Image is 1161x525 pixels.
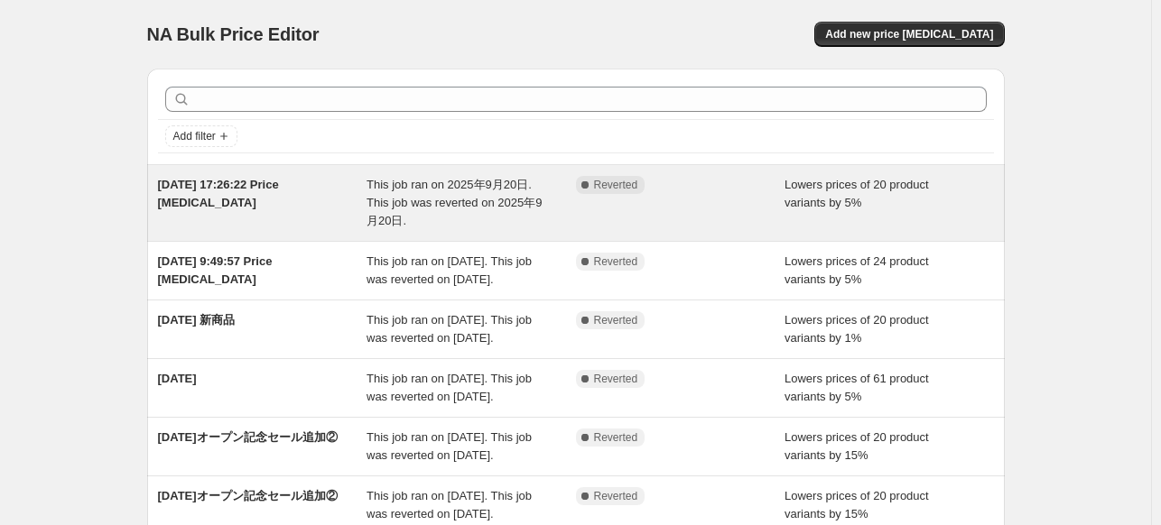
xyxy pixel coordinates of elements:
[158,372,197,385] span: [DATE]
[785,254,929,286] span: Lowers prices of 24 product variants by 5%
[594,178,638,192] span: Reverted
[367,372,532,403] span: This job ran on [DATE]. This job was reverted on [DATE].
[165,125,237,147] button: Add filter
[785,372,929,403] span: Lowers prices of 61 product variants by 5%
[825,27,993,41] span: Add new price [MEDICAL_DATA]
[367,430,532,462] span: This job ran on [DATE]. This job was reverted on [DATE].
[158,313,236,327] span: [DATE] 新商品
[594,430,638,445] span: Reverted
[367,313,532,345] span: This job ran on [DATE]. This job was reverted on [DATE].
[367,178,542,227] span: This job ran on 2025年9月20日. This job was reverted on 2025年9月20日.
[814,22,1004,47] button: Add new price [MEDICAL_DATA]
[147,24,320,44] span: NA Bulk Price Editor
[785,489,929,520] span: Lowers prices of 20 product variants by 15%
[785,313,929,345] span: Lowers prices of 20 product variants by 1%
[158,254,273,286] span: [DATE] 9:49:57 Price [MEDICAL_DATA]
[594,254,638,269] span: Reverted
[158,178,279,209] span: [DATE] 17:26:22 Price [MEDICAL_DATA]
[173,129,216,143] span: Add filter
[594,489,638,503] span: Reverted
[594,313,638,327] span: Reverted
[367,254,532,286] span: This job ran on [DATE]. This job was reverted on [DATE].
[785,178,929,209] span: Lowers prices of 20 product variants by 5%
[367,489,532,520] span: This job ran on [DATE]. This job was reverted on [DATE].
[158,430,338,444] span: [DATE]オープン記念セール追加②
[594,372,638,386] span: Reverted
[785,430,929,462] span: Lowers prices of 20 product variants by 15%
[158,489,338,502] span: [DATE]オープン記念セール追加②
